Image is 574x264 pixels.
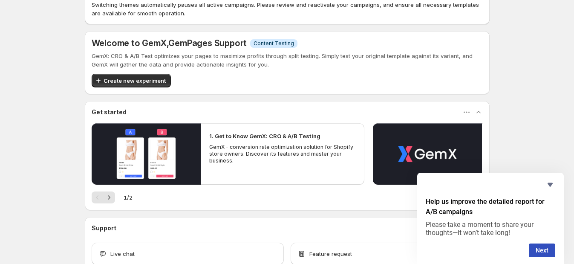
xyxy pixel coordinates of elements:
[92,224,116,232] h3: Support
[529,244,555,257] button: Next question
[92,38,247,48] h5: Welcome to GemX
[104,76,166,85] span: Create new experiment
[373,123,482,185] button: Play video
[92,191,115,203] nav: Pagination
[92,1,479,17] span: Switching themes automatically pauses all active campaigns. Please review and reactivate your cam...
[92,74,171,87] button: Create new experiment
[92,123,201,185] button: Play video
[254,40,294,47] span: Content Testing
[92,52,483,69] p: GemX: CRO & A/B Test optimizes your pages to maximize profits through split testing. Simply test ...
[426,220,555,237] p: Please take a moment to share your thoughts—it won’t take long!
[167,38,247,48] span: , GemPages Support
[209,144,356,164] p: GemX - conversion rate optimization solution for Shopify store owners. Discover its features and ...
[209,132,320,140] h2: 1. Get to Know GemX: CRO & A/B Testing
[124,193,133,202] span: 1 / 2
[426,180,555,257] div: Help us improve the detailed report for A/B campaigns
[103,191,115,203] button: Next
[92,108,127,116] h3: Get started
[110,249,135,258] span: Live chat
[309,249,352,258] span: Feature request
[545,180,555,190] button: Hide survey
[426,197,555,217] h2: Help us improve the detailed report for A/B campaigns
